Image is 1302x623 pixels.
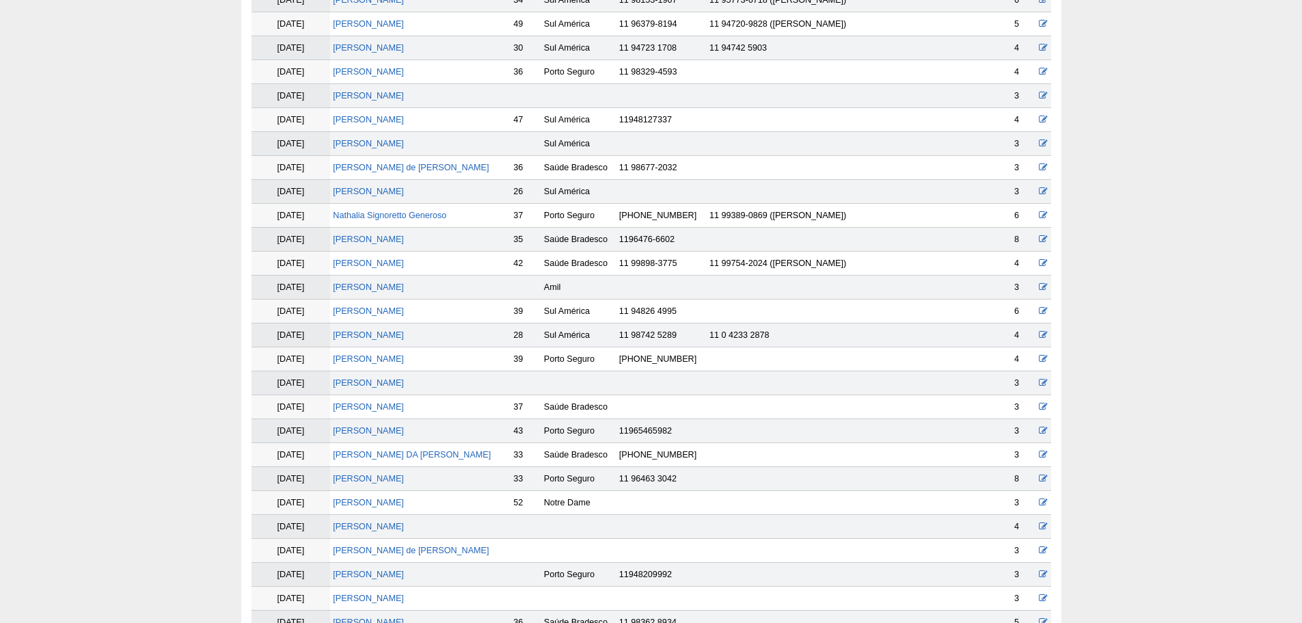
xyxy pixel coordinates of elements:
[252,515,331,539] td: [DATE]
[616,323,707,347] td: 11 98742 5289
[333,354,404,364] a: [PERSON_NAME]
[1012,515,1035,539] td: 4
[1012,60,1035,84] td: 4
[511,300,541,323] td: 39
[252,491,331,515] td: [DATE]
[616,108,707,132] td: 11948127337
[511,204,541,228] td: 37
[1012,587,1035,611] td: 3
[511,347,541,371] td: 39
[541,467,616,491] td: Porto Seguro
[333,402,404,412] a: [PERSON_NAME]
[333,474,404,483] a: [PERSON_NAME]
[252,300,331,323] td: [DATE]
[541,300,616,323] td: Sul América
[541,156,616,180] td: Saúde Bradesco
[541,252,616,276] td: Saúde Bradesco
[333,187,404,196] a: [PERSON_NAME]
[1012,36,1035,60] td: 4
[511,108,541,132] td: 47
[616,228,707,252] td: 1196476-6602
[252,276,331,300] td: [DATE]
[616,36,707,60] td: 11 94723 1708
[511,12,541,36] td: 49
[252,539,331,563] td: [DATE]
[511,443,541,467] td: 33
[616,467,707,491] td: 11 96463 3042
[333,546,489,555] a: [PERSON_NAME] de [PERSON_NAME]
[541,563,616,587] td: Porto Seguro
[252,587,331,611] td: [DATE]
[1012,491,1035,515] td: 3
[252,419,331,443] td: [DATE]
[616,204,707,228] td: [PHONE_NUMBER]
[1012,563,1035,587] td: 3
[252,371,331,395] td: [DATE]
[511,180,541,204] td: 26
[252,180,331,204] td: [DATE]
[333,235,404,244] a: [PERSON_NAME]
[707,204,891,228] td: 11 99389-0869 ([PERSON_NAME])
[511,36,541,60] td: 30
[1012,467,1035,491] td: 8
[511,491,541,515] td: 52
[511,323,541,347] td: 28
[252,443,331,467] td: [DATE]
[1012,180,1035,204] td: 3
[541,395,616,419] td: Saúde Bradesco
[616,443,707,467] td: [PHONE_NUMBER]
[616,300,707,323] td: 11 94826 4995
[616,252,707,276] td: 11 99898-3775
[1012,84,1035,108] td: 3
[333,282,404,292] a: [PERSON_NAME]
[541,180,616,204] td: Sul América
[541,419,616,443] td: Porto Seguro
[252,204,331,228] td: [DATE]
[333,330,404,340] a: [PERSON_NAME]
[541,347,616,371] td: Porto Seguro
[333,163,489,172] a: [PERSON_NAME] de [PERSON_NAME]
[333,43,404,53] a: [PERSON_NAME]
[707,36,891,60] td: 11 94742 5903
[252,563,331,587] td: [DATE]
[511,395,541,419] td: 37
[333,426,404,436] a: [PERSON_NAME]
[541,443,616,467] td: Saúde Bradesco
[333,67,404,77] a: [PERSON_NAME]
[1012,300,1035,323] td: 6
[707,12,891,36] td: 11 94720-9828 ([PERSON_NAME])
[1012,419,1035,443] td: 3
[252,395,331,419] td: [DATE]
[252,467,331,491] td: [DATE]
[252,323,331,347] td: [DATE]
[333,115,404,124] a: [PERSON_NAME]
[1012,371,1035,395] td: 3
[616,156,707,180] td: 11 98677-2032
[252,347,331,371] td: [DATE]
[541,132,616,156] td: Sul América
[252,252,331,276] td: [DATE]
[1012,252,1035,276] td: 4
[541,204,616,228] td: Porto Seguro
[333,139,404,148] a: [PERSON_NAME]
[1012,323,1035,347] td: 4
[1012,395,1035,419] td: 3
[252,12,331,36] td: [DATE]
[541,60,616,84] td: Porto Seguro
[252,132,331,156] td: [DATE]
[252,156,331,180] td: [DATE]
[252,228,331,252] td: [DATE]
[541,491,616,515] td: Notre Dame
[252,84,331,108] td: [DATE]
[1012,156,1035,180] td: 3
[252,108,331,132] td: [DATE]
[333,306,404,316] a: [PERSON_NAME]
[511,252,541,276] td: 42
[511,228,541,252] td: 35
[1012,108,1035,132] td: 4
[333,211,446,220] a: Nathalia Signoretto Generoso
[1012,443,1035,467] td: 3
[511,467,541,491] td: 33
[616,347,707,371] td: [PHONE_NUMBER]
[541,323,616,347] td: Sul América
